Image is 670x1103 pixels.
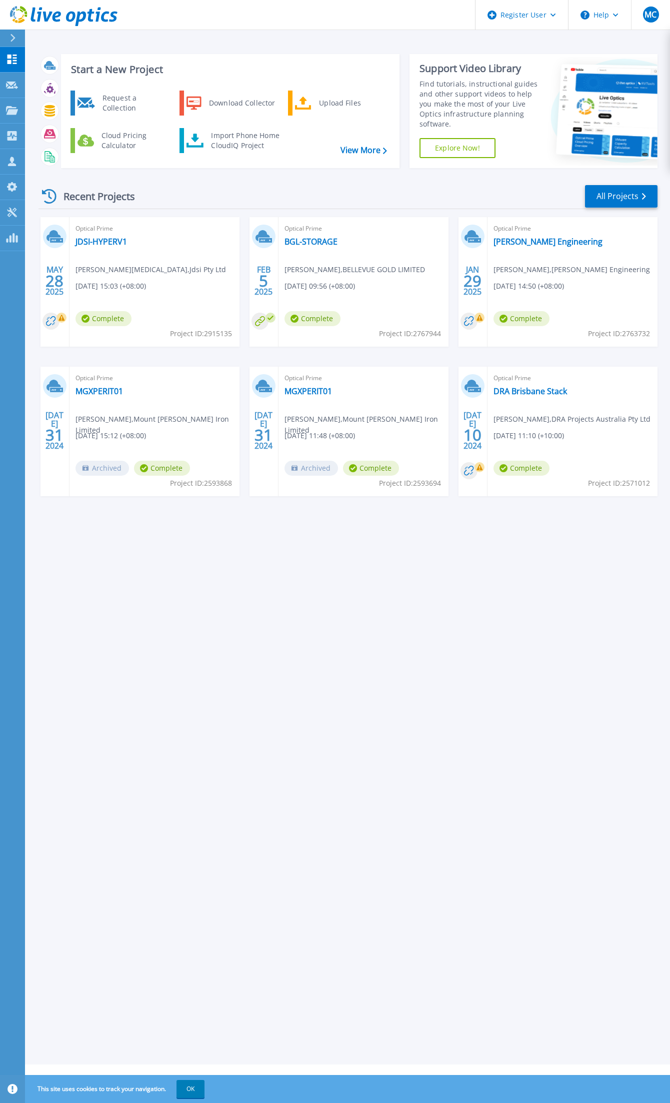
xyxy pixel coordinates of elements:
span: Project ID: 2915135 [170,328,232,339]
span: Project ID: 2593868 [170,478,232,489]
span: Archived [75,461,129,476]
span: Optical Prime [75,223,233,234]
div: [DATE] 2024 [463,412,482,449]
span: Optical Prime [284,373,442,384]
span: Optical Prime [493,373,651,384]
span: [PERSON_NAME] , BELLEVUE GOLD LIMITED [284,264,425,275]
span: 31 [254,431,272,439]
button: OK [176,1080,204,1098]
a: JDSI-HYPERV1 [75,237,127,247]
span: Complete [343,461,399,476]
span: [PERSON_NAME] , DRA Projects Australia Pty Ltd [493,414,650,425]
span: Project ID: 2593694 [379,478,441,489]
a: Download Collector [179,91,282,116]
div: Cloud Pricing Calculator [96,131,170,151]
div: Recent Projects [38,184,148,209]
span: [PERSON_NAME] , Mount [PERSON_NAME] Iron Limited [75,414,239,436]
a: Cloud Pricing Calculator [70,128,173,153]
span: [DATE] 11:10 (+10:00) [493,430,564,441]
span: Project ID: 2767944 [379,328,441,339]
span: Complete [284,311,340,326]
span: Optical Prime [284,223,442,234]
a: View More [340,146,387,155]
div: MAY 2025 [45,263,64,299]
span: This site uses cookies to track your navigation. [27,1080,204,1098]
div: Download Collector [204,93,279,113]
a: Explore Now! [419,138,495,158]
span: [DATE] 15:03 (+08:00) [75,281,146,292]
div: Support Video Library [419,62,542,75]
div: Request a Collection [97,93,170,113]
span: Archived [284,461,338,476]
a: MGXPERIT01 [75,386,123,396]
span: [DATE] 15:12 (+08:00) [75,430,146,441]
div: Import Phone Home CloudIQ Project [206,131,284,151]
span: Complete [493,461,549,476]
div: JAN 2025 [463,263,482,299]
span: Complete [134,461,190,476]
span: 28 [45,277,63,285]
span: 29 [463,277,481,285]
span: [PERSON_NAME] , Mount [PERSON_NAME] Iron Limited [284,414,448,436]
a: MGXPERIT01 [284,386,332,396]
a: BGL-STORAGE [284,237,337,247]
div: Find tutorials, instructional guides and other support videos to help you make the most of your L... [419,79,542,129]
span: [DATE] 11:48 (+08:00) [284,430,355,441]
span: MC [644,11,656,19]
span: Project ID: 2571012 [588,478,650,489]
a: All Projects [585,185,657,208]
span: [PERSON_NAME] , [PERSON_NAME] Engineering [493,264,650,275]
div: [DATE] 2024 [254,412,273,449]
div: FEB 2025 [254,263,273,299]
a: [PERSON_NAME] Engineering [493,237,602,247]
span: Optical Prime [75,373,233,384]
div: [DATE] 2024 [45,412,64,449]
a: Request a Collection [70,91,173,116]
span: Project ID: 2763732 [588,328,650,339]
span: 10 [463,431,481,439]
span: Complete [75,311,131,326]
span: Complete [493,311,549,326]
span: [DATE] 09:56 (+08:00) [284,281,355,292]
div: Upload Files [314,93,388,113]
span: 31 [45,431,63,439]
h3: Start a New Project [71,64,386,75]
span: [DATE] 14:50 (+08:00) [493,281,564,292]
span: [PERSON_NAME][MEDICAL_DATA] , Jdsi Pty Ltd [75,264,226,275]
span: Optical Prime [493,223,651,234]
a: Upload Files [288,91,390,116]
a: DRA Brisbane Stack [493,386,567,396]
span: 5 [259,277,268,285]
